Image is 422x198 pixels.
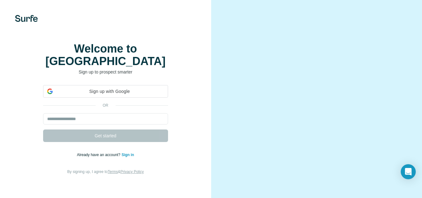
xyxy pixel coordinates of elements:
a: Sign in [122,153,134,157]
span: Sign up with Google [55,88,164,95]
img: Surfe's logo [15,15,38,22]
a: Privacy Policy [120,170,144,174]
div: Open Intercom Messenger [401,164,416,179]
div: Sign up with Google [43,85,168,98]
p: or [96,103,116,108]
h1: Welcome to [GEOGRAPHIC_DATA] [43,43,168,68]
span: By signing up, I agree to & [67,170,144,174]
p: Sign up to prospect smarter [43,69,168,75]
span: Already have an account? [77,153,122,157]
a: Terms [108,170,118,174]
